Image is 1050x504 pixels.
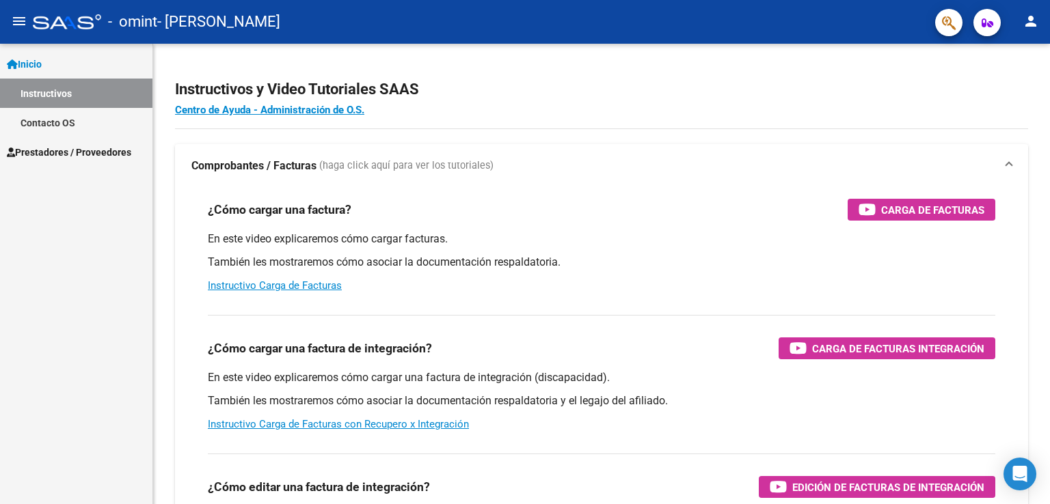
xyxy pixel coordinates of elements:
[108,7,157,37] span: - omint
[208,418,469,430] a: Instructivo Carga de Facturas con Recupero x Integración
[208,370,995,385] p: En este video explicaremos cómo cargar una factura de integración (discapacidad).
[208,255,995,270] p: También les mostraremos cómo asociar la documentación respaldatoria.
[175,144,1028,188] mat-expansion-panel-header: Comprobantes / Facturas (haga click aquí para ver los tutoriales)
[191,158,317,173] strong: Comprobantes / Facturas
[812,340,984,357] span: Carga de Facturas Integración
[1004,458,1036,490] div: Open Intercom Messenger
[779,337,995,359] button: Carga de Facturas Integración
[208,200,351,219] h3: ¿Cómo cargar una factura?
[208,279,342,292] a: Instructivo Carga de Facturas
[175,76,1028,102] h2: Instructivos y Video Tutoriales SAAS
[175,104,364,116] a: Centro de Ayuda - Administración de O.S.
[881,201,984,219] span: Carga de Facturas
[759,476,995,498] button: Edición de Facturas de integración
[208,477,430,496] h3: ¿Cómo editar una factura de integración?
[319,158,494,173] span: (haga click aquí para ver los tutoriales)
[792,479,984,496] span: Edición de Facturas de integración
[848,199,995,221] button: Carga de Facturas
[208,232,995,247] p: En este video explicaremos cómo cargar facturas.
[208,339,432,358] h3: ¿Cómo cargar una factura de integración?
[7,57,42,72] span: Inicio
[157,7,280,37] span: - [PERSON_NAME]
[208,393,995,408] p: También les mostraremos cómo asociar la documentación respaldatoria y el legajo del afiliado.
[11,13,27,29] mat-icon: menu
[1023,13,1039,29] mat-icon: person
[7,145,131,160] span: Prestadores / Proveedores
